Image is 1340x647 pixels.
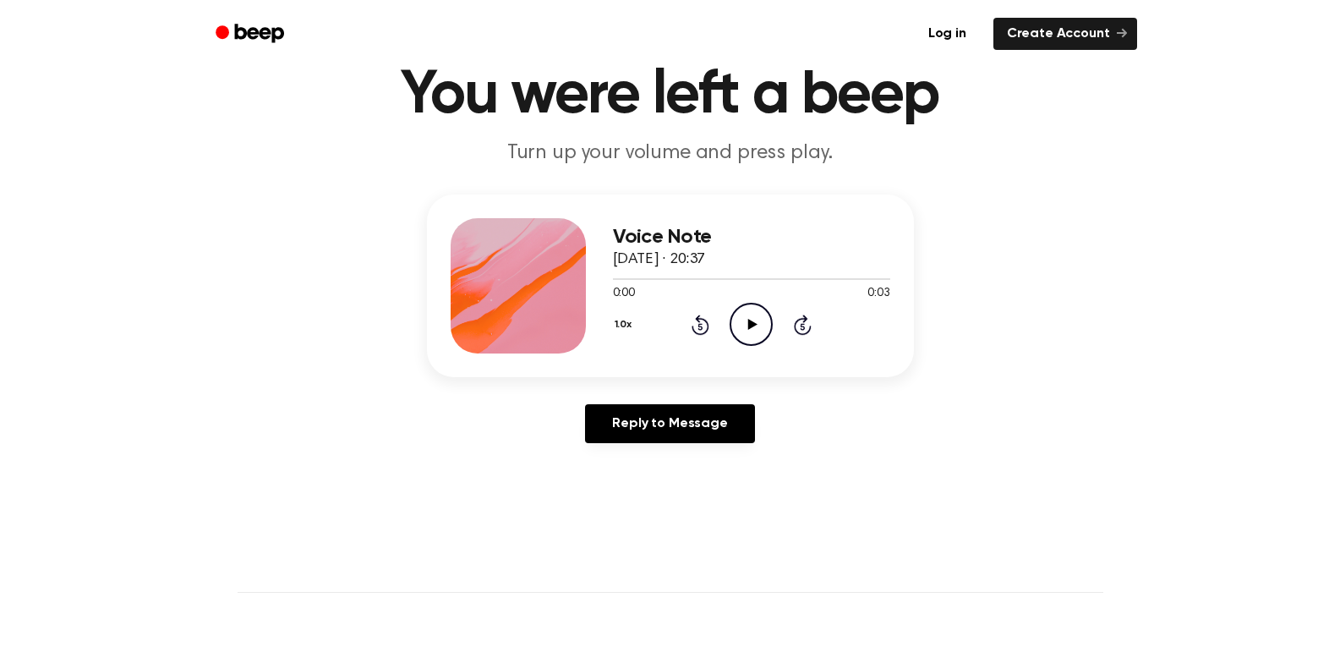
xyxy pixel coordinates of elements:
a: Beep [204,18,299,51]
h1: You were left a beep [238,65,1103,126]
a: Log in [911,14,983,53]
h3: Voice Note [613,226,890,249]
a: Create Account [993,18,1137,50]
span: [DATE] · 20:37 [613,252,706,267]
span: 0:00 [613,285,635,303]
p: Turn up your volume and press play. [346,140,995,167]
a: Reply to Message [585,404,754,443]
span: 0:03 [867,285,889,303]
button: 1.0x [613,310,638,339]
